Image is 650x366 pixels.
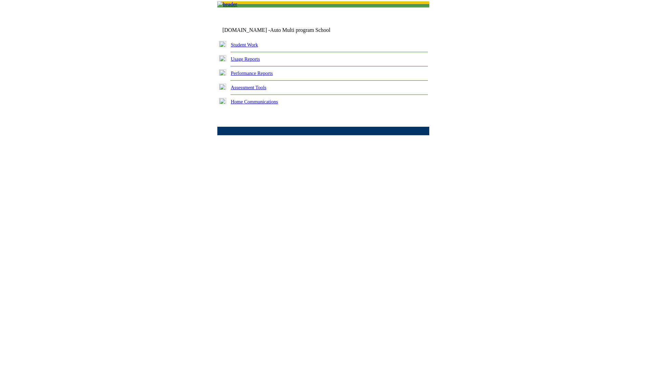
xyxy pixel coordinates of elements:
[222,27,347,33] td: [DOMAIN_NAME] -
[219,41,226,47] img: plus.gif
[217,1,237,7] img: header
[231,85,266,90] a: Assessment Tools
[219,69,226,76] img: plus.gif
[270,27,330,33] nobr: Auto Multi program School
[231,42,258,47] a: Student Work
[219,55,226,61] img: plus.gif
[219,98,226,104] img: plus.gif
[231,56,260,62] a: Usage Reports
[219,84,226,90] img: plus.gif
[231,70,273,76] a: Performance Reports
[231,99,278,104] a: Home Communications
